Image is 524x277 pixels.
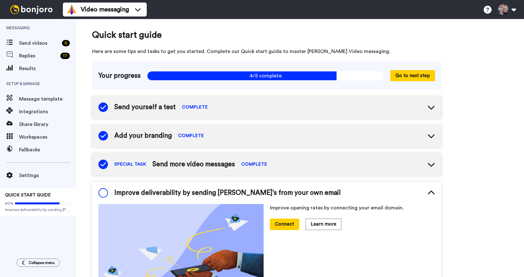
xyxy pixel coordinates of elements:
[270,219,299,230] button: Connect
[17,259,60,267] button: Collapse menu
[19,95,76,103] span: Message template
[390,70,435,81] button: Go to next step
[19,133,76,141] span: Workspaces
[92,29,441,41] span: Quick start guide
[19,52,58,60] span: Replies
[306,219,341,230] button: Learn more
[67,4,77,15] img: vm-color.svg
[62,40,70,46] div: 6
[19,65,76,72] span: Results
[147,71,384,81] span: 4/5 complete
[114,188,341,198] span: Improve deliverability by sending [PERSON_NAME]’s from your own email
[92,48,441,55] span: Here are some tips and tasks to get you started. Complete our Quick start guide to master [PERSON...
[19,108,76,115] span: Integrations
[114,102,176,112] span: Send yourself a test
[114,131,172,141] span: Add your branding
[182,104,208,110] span: COMPLETE
[152,160,235,169] span: Send more video messages
[60,53,70,59] div: 17
[178,133,204,139] span: COMPLETE
[241,161,267,168] span: COMPLETE
[98,71,141,81] span: Your progress
[29,260,55,265] span: Collapse menu
[8,5,55,14] img: bj-logo-header-white.svg
[270,204,435,212] p: Improve opening rates by connecting your email domain.
[5,201,13,206] span: 80%
[5,193,51,197] span: QUICK START GUIDE
[19,39,59,47] span: Send videos
[81,5,129,14] span: Video messaging
[19,146,76,154] span: Fallbacks
[19,172,76,179] span: Settings
[114,161,146,168] span: SPECIAL TASK
[19,121,76,128] span: Share library
[5,207,71,212] span: Improve deliverability by sending [PERSON_NAME]’s from your own email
